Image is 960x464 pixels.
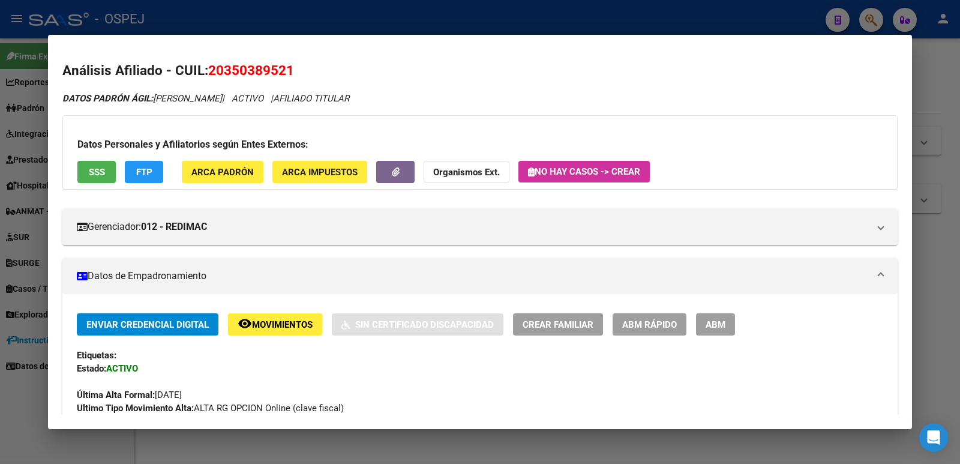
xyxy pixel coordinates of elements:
span: [PERSON_NAME] [62,93,222,104]
span: ARCA Impuestos [282,167,358,178]
strong: Ultimo Tipo Movimiento Alta: [77,403,194,414]
button: Organismos Ext. [424,161,509,183]
strong: Estado: [77,363,106,374]
button: Crear Familiar [513,313,603,336]
button: ARCA Padrón [182,161,263,183]
span: [DATE] [77,390,182,400]
button: Sin Certificado Discapacidad [332,313,503,336]
button: No hay casos -> Crear [518,161,650,182]
button: FTP [125,161,163,183]
strong: 012 - REDIMAC [141,220,207,234]
mat-panel-title: Gerenciador: [77,220,869,234]
span: No hay casos -> Crear [528,166,640,177]
strong: DATOS PADRÓN ÁGIL: [62,93,153,104]
mat-icon: remove_red_eye [238,316,252,331]
mat-expansion-panel-header: Gerenciador:012 - REDIMAC [62,209,898,245]
span: Crear Familiar [523,319,593,330]
mat-panel-title: Datos de Empadronamiento [77,269,869,283]
h3: Datos Personales y Afiliatorios según Entes Externos: [77,137,883,152]
button: SSS [77,161,116,183]
span: ALTA RG OPCION Online (clave fiscal) [77,403,344,414]
i: | ACTIVO | [62,93,349,104]
button: Movimientos [228,313,322,336]
strong: Organismos Ext. [433,167,500,178]
mat-expansion-panel-header: Datos de Empadronamiento [62,258,898,294]
strong: Etiquetas: [77,350,116,361]
strong: Última Alta Formal: [77,390,155,400]
span: ABM Rápido [622,319,677,330]
button: ARCA Impuestos [272,161,367,183]
span: Sin Certificado Discapacidad [355,319,494,330]
button: ABM [696,313,735,336]
span: Movimientos [252,319,313,330]
span: SSS [89,167,105,178]
strong: ACTIVO [106,363,138,374]
span: FTP [136,167,152,178]
span: Enviar Credencial Digital [86,319,209,330]
span: ABM [706,319,725,330]
span: 20350389521 [208,62,294,78]
div: Open Intercom Messenger [919,423,948,452]
h2: Análisis Afiliado - CUIL: [62,61,898,81]
span: AFILIADO TITULAR [273,93,349,104]
span: ARCA Padrón [191,167,254,178]
button: ABM Rápido [613,313,686,336]
button: Enviar Credencial Digital [77,313,218,336]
